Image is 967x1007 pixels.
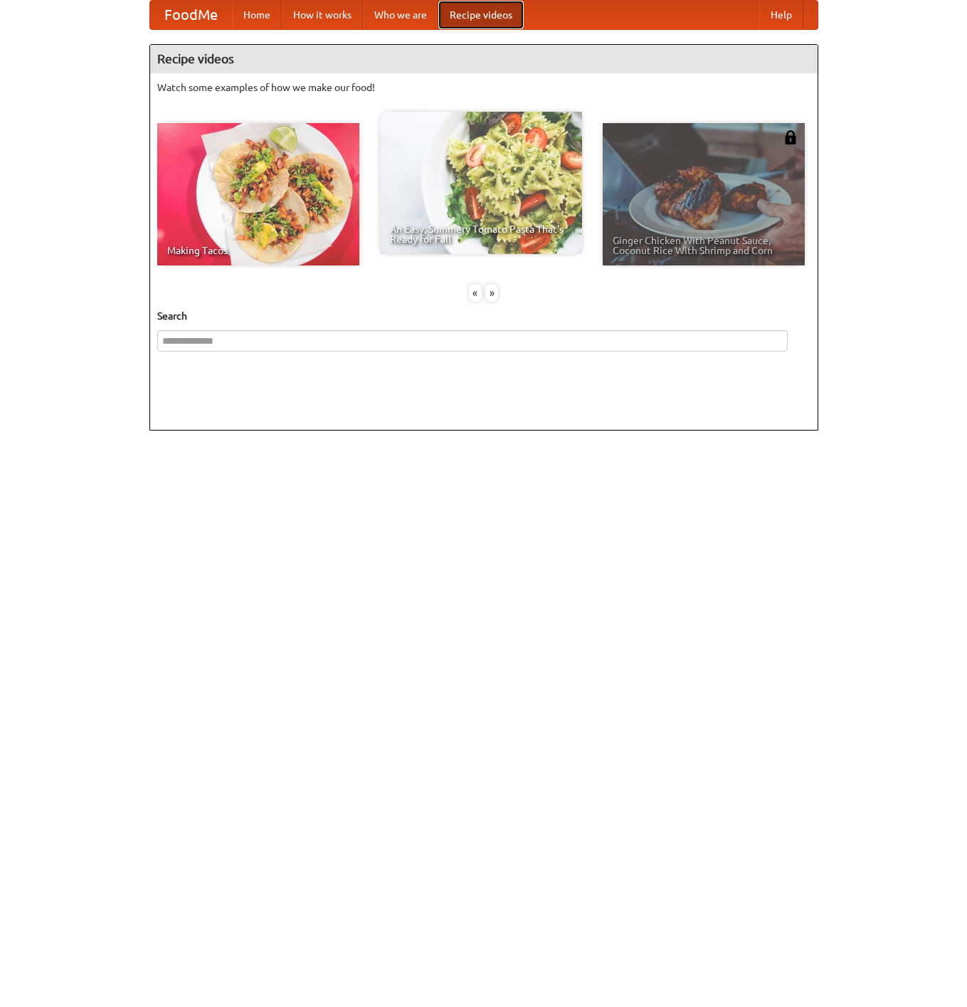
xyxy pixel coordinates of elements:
a: Making Tacos [157,123,359,265]
p: Watch some examples of how we make our food! [157,80,810,95]
a: Who we are [363,1,438,29]
h5: Search [157,309,810,323]
a: FoodMe [150,1,232,29]
a: How it works [282,1,363,29]
img: 483408.png [783,130,798,144]
a: An Easy, Summery Tomato Pasta That's Ready for Fall [380,112,582,254]
h4: Recipe videos [150,45,818,73]
a: Help [759,1,803,29]
div: » [485,284,498,302]
a: Home [232,1,282,29]
span: An Easy, Summery Tomato Pasta That's Ready for Fall [390,224,572,244]
div: « [469,284,482,302]
a: Recipe videos [438,1,524,29]
span: Making Tacos [167,246,349,255]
